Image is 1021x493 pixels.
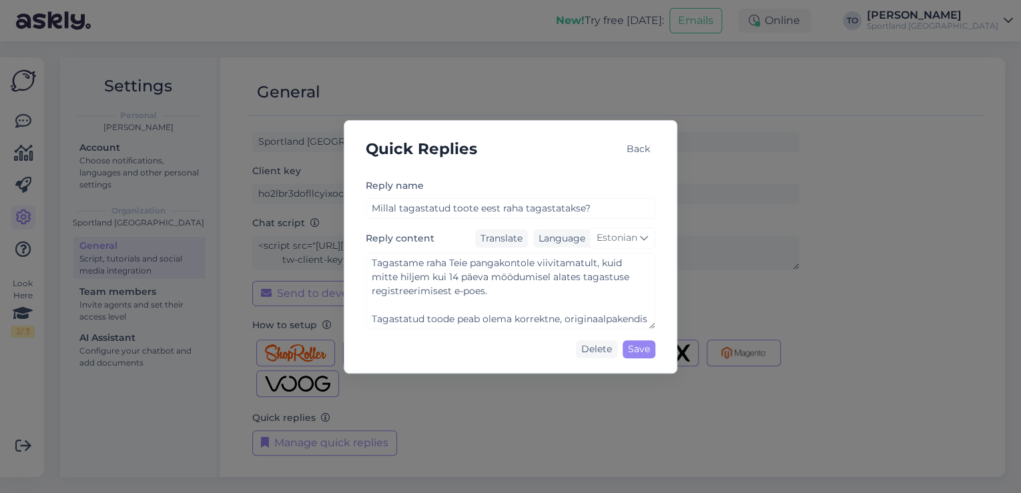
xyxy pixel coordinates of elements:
div: Delete [576,340,617,358]
input: Add reply name [366,198,655,219]
textarea: Tagastame raha Teie pangakontole viivitamatult, kuid mitte hiljem kui 14 päeva möödumisel alates ... [366,253,655,330]
span: Estonian [597,231,637,245]
h5: Quick Replies [366,137,477,161]
div: Back [621,140,655,158]
label: Reply name [366,179,424,193]
div: Language [533,231,585,245]
div: Translate [475,229,528,248]
label: Reply content [366,231,434,245]
div: Save [623,340,655,358]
